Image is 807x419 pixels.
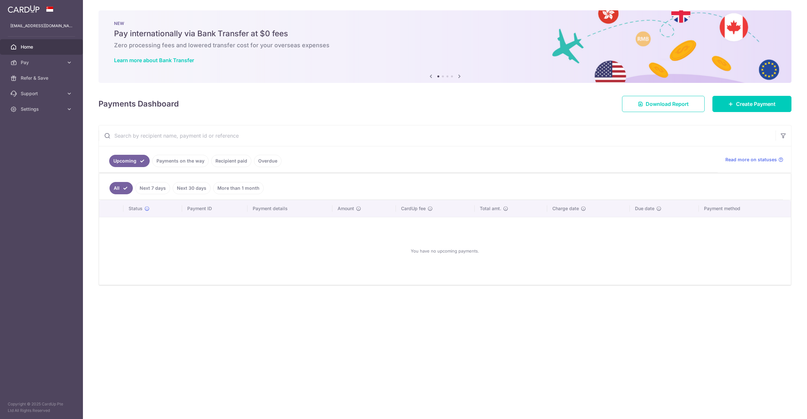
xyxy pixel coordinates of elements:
p: [EMAIL_ADDRESS][DOMAIN_NAME] [10,23,73,29]
span: Settings [21,106,63,112]
h5: Pay internationally via Bank Transfer at $0 fees [114,28,776,39]
span: Support [21,90,63,97]
span: Create Payment [736,100,776,108]
a: Payments on the way [152,155,209,167]
span: Refer & Save [21,75,63,81]
a: Next 30 days [173,182,211,194]
a: Create Payment [712,96,791,112]
h4: Payments Dashboard [98,98,179,110]
a: All [110,182,133,194]
th: Payment ID [182,200,248,217]
a: Recipient paid [211,155,251,167]
span: Home [21,44,63,50]
a: Read more on statuses [725,156,783,163]
span: Total amt. [480,205,501,212]
a: Download Report [622,96,705,112]
span: Read more on statuses [725,156,777,163]
th: Payment details [248,200,332,217]
a: Upcoming [109,155,150,167]
h6: Zero processing fees and lowered transfer cost for your overseas expenses [114,41,776,49]
span: Status [129,205,143,212]
span: Amount [338,205,354,212]
span: Due date [635,205,654,212]
img: CardUp [8,5,40,13]
span: Download Report [646,100,689,108]
span: Pay [21,59,63,66]
a: Next 7 days [135,182,170,194]
input: Search by recipient name, payment id or reference [99,125,776,146]
a: Overdue [254,155,282,167]
a: More than 1 month [213,182,264,194]
span: Charge date [552,205,579,212]
th: Payment method [699,200,791,217]
iframe: Opens a widget where you can find more information [765,400,801,416]
p: NEW [114,21,776,26]
a: Learn more about Bank Transfer [114,57,194,63]
span: CardUp fee [401,205,426,212]
div: You have no upcoming payments. [107,222,783,279]
img: Bank transfer banner [98,10,791,83]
